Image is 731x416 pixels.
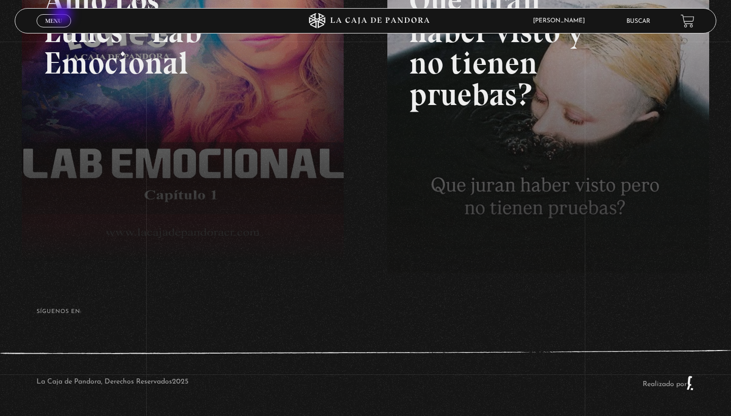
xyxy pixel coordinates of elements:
a: Buscar [626,18,650,24]
h4: SÍguenos en: [37,309,694,315]
span: Menu [45,18,62,24]
a: Realizado por [643,380,694,388]
span: [PERSON_NAME] [528,18,595,24]
p: La Caja de Pandora, Derechos Reservados 2025 [37,375,188,391]
a: View your shopping cart [681,14,694,28]
span: Cerrar [42,26,66,33]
